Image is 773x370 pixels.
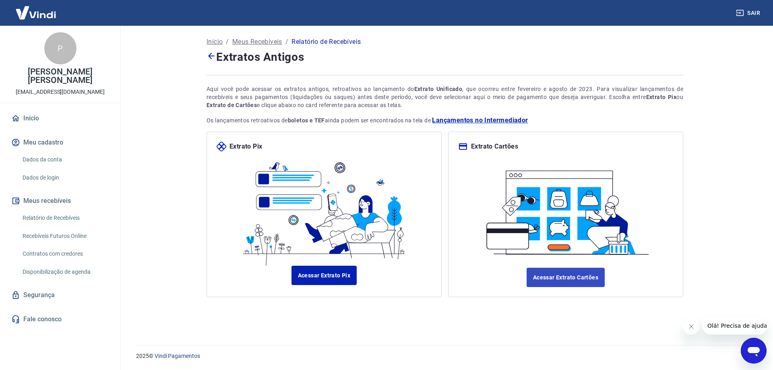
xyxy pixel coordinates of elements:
[226,37,229,47] p: /
[480,161,651,258] img: ilustracard.1447bf24807628a904eb562bb34ea6f9.svg
[44,32,76,64] div: P
[10,192,111,210] button: Meus recebíveis
[291,37,361,47] p: Relatório de Recebíveis
[6,68,114,85] p: [PERSON_NAME] [PERSON_NAME]
[19,151,111,168] a: Dados da conta
[734,6,763,21] button: Sair
[207,85,683,109] div: Aqui você pode acessar os extratos antigos, retroativos ao lançamento do , que ocorreu entre feve...
[136,352,754,360] p: 2025 ©
[703,317,767,335] iframe: Mensagem da empresa
[232,37,282,47] a: Meus Recebíveis
[527,268,605,287] a: Acessar Extrato Cartões
[207,102,257,108] strong: Extrato de Cartões
[207,37,223,47] a: Início
[19,228,111,244] a: Recebíveis Futuros Online
[16,88,105,96] p: [EMAIL_ADDRESS][DOMAIN_NAME]
[5,6,68,12] span: Olá! Precisa de ajuda?
[432,116,528,125] a: Lançamentos no Intermediador
[741,338,767,364] iframe: Botão para abrir a janela de mensagens
[19,169,111,186] a: Dados de login
[19,210,111,226] a: Relatório de Recebíveis
[19,246,111,262] a: Contratos com credores
[285,37,288,47] p: /
[155,353,200,359] a: Vindi Pagamentos
[646,94,677,100] strong: Extrato Pix
[291,266,357,285] a: Acessar Extrato Pix
[207,116,683,125] p: Os lançamentos retroativos de ainda podem ser encontrados na tela de
[10,286,111,304] a: Segurança
[10,0,62,25] img: Vindi
[10,134,111,151] button: Meu cadastro
[10,110,111,127] a: Início
[19,264,111,280] a: Disponibilização de agenda
[683,318,699,335] iframe: Fechar mensagem
[288,117,325,124] strong: boletos e TEF
[414,86,463,92] strong: Extrato Unificado
[471,142,518,151] p: Extrato Cartões
[229,142,262,151] p: Extrato Pix
[238,151,410,266] img: ilustrapix.38d2ed8fdf785898d64e9b5bf3a9451d.svg
[10,310,111,328] a: Fale conosco
[207,48,683,65] h4: Extratos Antigos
